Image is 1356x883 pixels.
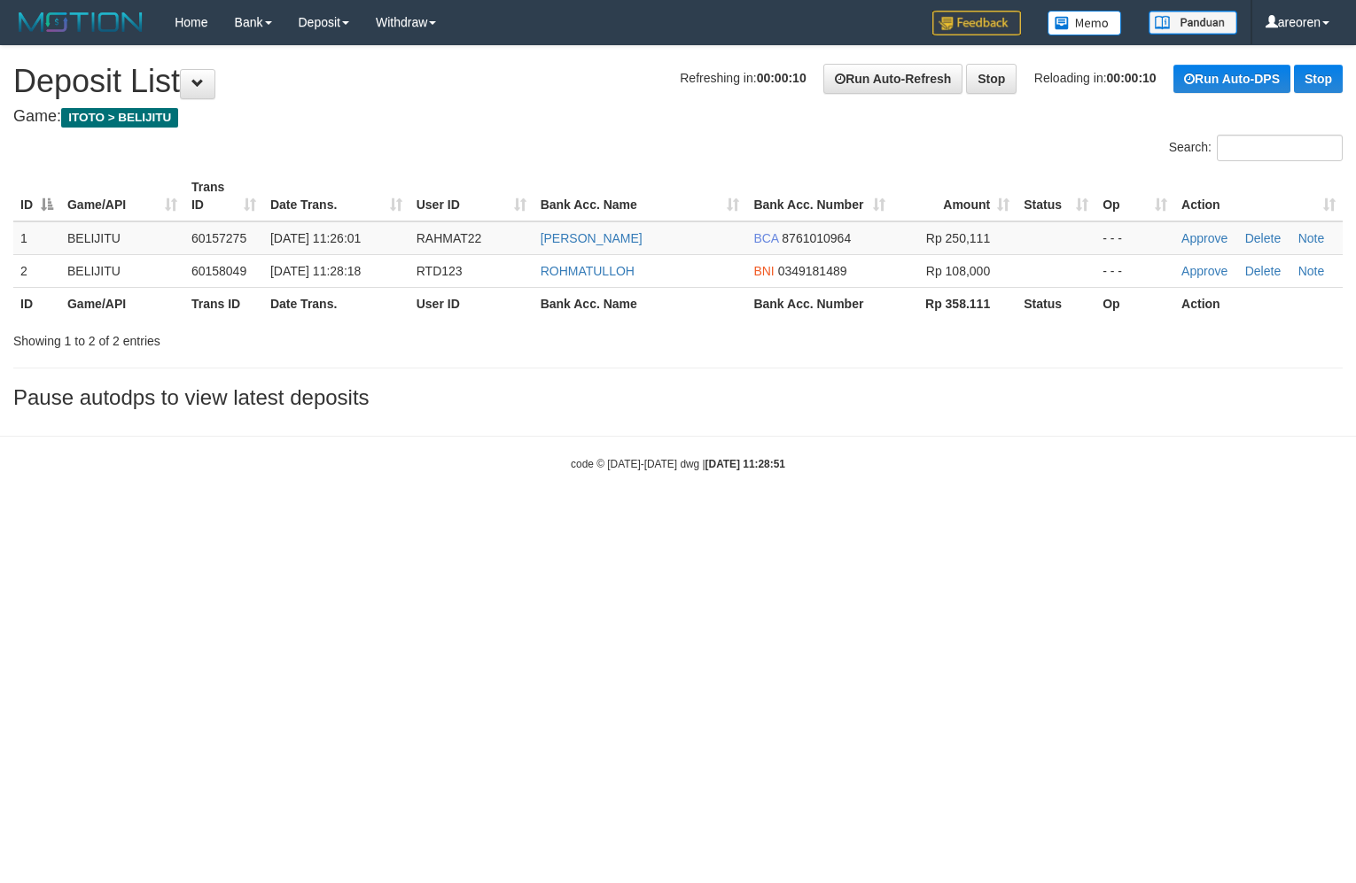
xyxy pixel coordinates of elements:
[191,231,246,245] span: 60157275
[263,287,409,320] th: Date Trans.
[409,287,534,320] th: User ID
[778,264,847,278] span: Copy 0349181489 to clipboard
[541,231,643,245] a: [PERSON_NAME]
[270,231,361,245] span: [DATE] 11:26:01
[1017,287,1095,320] th: Status
[1095,254,1174,287] td: - - -
[1294,65,1343,93] a: Stop
[1245,231,1281,245] a: Delete
[892,287,1017,320] th: Rp 358.111
[1095,171,1174,221] th: Op: activate to sort column ascending
[757,71,807,85] strong: 00:00:10
[1174,171,1343,221] th: Action: activate to sort column ascending
[1181,264,1227,278] a: Approve
[753,231,778,245] span: BCA
[966,64,1017,94] a: Stop
[13,9,148,35] img: MOTION_logo.png
[60,287,184,320] th: Game/API
[263,171,409,221] th: Date Trans.: activate to sort column ascending
[1298,231,1325,245] a: Note
[782,231,851,245] span: Copy 8761010964 to clipboard
[1048,11,1122,35] img: Button%20Memo.svg
[926,231,990,245] span: Rp 250,111
[1217,135,1343,161] input: Search:
[13,287,60,320] th: ID
[1181,231,1227,245] a: Approve
[1095,221,1174,255] td: - - -
[270,264,361,278] span: [DATE] 11:28:18
[571,458,785,470] small: code © [DATE]-[DATE] dwg |
[926,264,990,278] span: Rp 108,000
[417,231,482,245] span: RAHMAT22
[13,254,60,287] td: 2
[541,264,635,278] a: ROHMATULLOH
[1245,264,1281,278] a: Delete
[534,171,747,221] th: Bank Acc. Name: activate to sort column ascending
[184,287,263,320] th: Trans ID
[753,264,774,278] span: BNI
[60,171,184,221] th: Game/API: activate to sort column ascending
[13,325,552,350] div: Showing 1 to 2 of 2 entries
[13,64,1343,99] h1: Deposit List
[13,386,1343,409] h3: Pause autodps to view latest deposits
[191,264,246,278] span: 60158049
[1169,135,1343,161] label: Search:
[61,108,178,128] span: ITOTO > BELIJITU
[823,64,962,94] a: Run Auto-Refresh
[60,254,184,287] td: BELIJITU
[892,171,1017,221] th: Amount: activate to sort column ascending
[746,287,892,320] th: Bank Acc. Number
[680,71,806,85] span: Refreshing in:
[184,171,263,221] th: Trans ID: activate to sort column ascending
[1173,65,1290,93] a: Run Auto-DPS
[1034,71,1157,85] span: Reloading in:
[1095,287,1174,320] th: Op
[409,171,534,221] th: User ID: activate to sort column ascending
[1107,71,1157,85] strong: 00:00:10
[13,108,1343,126] h4: Game:
[1298,264,1325,278] a: Note
[1017,171,1095,221] th: Status: activate to sort column ascending
[705,458,785,470] strong: [DATE] 11:28:51
[13,221,60,255] td: 1
[1149,11,1237,35] img: panduan.png
[534,287,747,320] th: Bank Acc. Name
[746,171,892,221] th: Bank Acc. Number: activate to sort column ascending
[60,221,184,255] td: BELIJITU
[13,171,60,221] th: ID: activate to sort column descending
[417,264,463,278] span: RTD123
[932,11,1021,35] img: Feedback.jpg
[1174,287,1343,320] th: Action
